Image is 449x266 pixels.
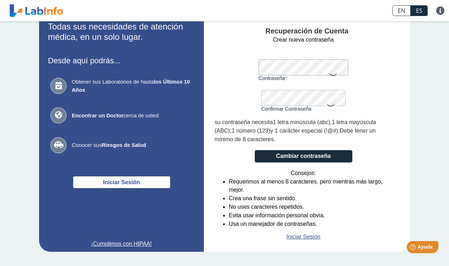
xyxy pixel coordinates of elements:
li: Usa un manejador de contraseñas. [229,220,392,228]
iframe: Help widget launcher [386,238,441,258]
span: 1 letra mayúscula (ABC) [215,119,376,134]
a: ¡Cumplimos con HIPAA! [48,240,195,248]
b: Encontrar un Doctor [72,112,124,118]
button: Iniciar Sesión [73,176,171,188]
span: Debe tener un mínimo de 8 caracteres [215,128,375,142]
span: Consejos: [291,169,316,177]
span: 1 letra minúscula (abc) [273,119,330,125]
label: Contraseña [259,75,348,81]
span: su contraseña necesita [215,119,273,125]
span: Conocer sus [72,141,193,149]
a: EN [393,5,411,16]
h2: Todas sus necesidades de atención médica, en un solo lugar. [48,22,195,42]
span: cerca de usted [72,112,193,120]
h4: Recuperación de Cuenta [215,27,399,36]
label: Confirmar Contraseña [261,106,346,112]
li: No uses caracteres repetidos. [229,203,392,211]
span: y 1 carácter especial (!@#) [270,128,338,134]
span: Crear nueva contraseña [273,36,334,44]
li: Requerimos al menos 8 caracteres, pero mientras más largo, mejor. [229,177,392,195]
span: 1 número (123) [232,128,270,134]
a: Iniciar Sesión [286,233,320,241]
a: ES [411,5,428,16]
b: Riesgos de Salud [102,142,146,148]
li: Evita usar información personal obvia. [229,211,392,220]
h3: Desde aquí podrás... [48,56,195,65]
b: los Últimos 10 Años [72,79,190,93]
div: , , . . [215,118,392,144]
span: Obtener sus Laboratorios de hasta [72,78,193,94]
li: Crea una frase sin sentido. [229,194,392,203]
button: Cambiar contraseña [255,150,352,163]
